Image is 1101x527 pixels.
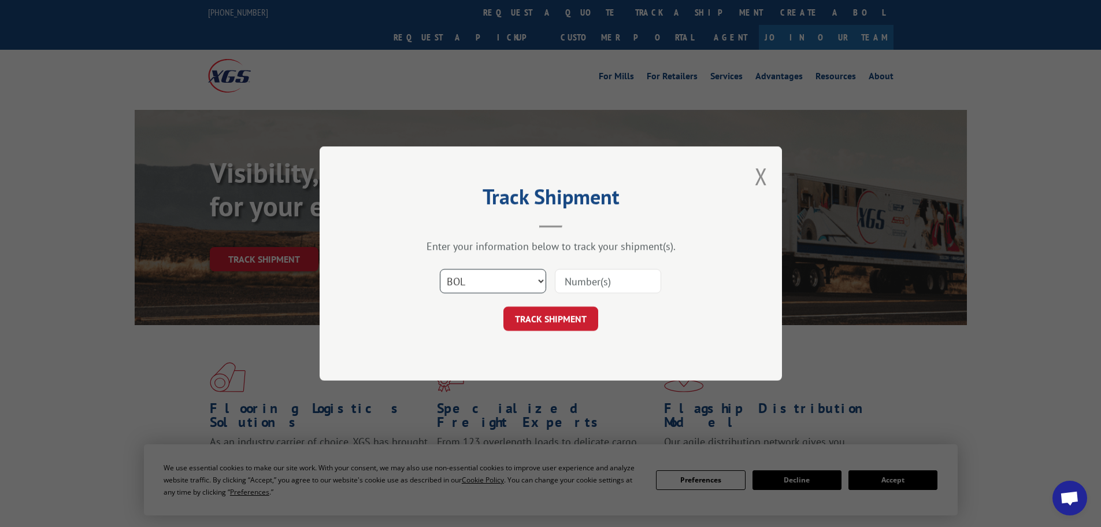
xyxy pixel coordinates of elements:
div: Open chat [1052,481,1087,515]
button: Close modal [755,161,768,191]
input: Number(s) [555,269,661,293]
h2: Track Shipment [377,189,724,211]
button: TRACK SHIPMENT [503,307,598,331]
div: Enter your information below to track your shipment(s). [377,239,724,253]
